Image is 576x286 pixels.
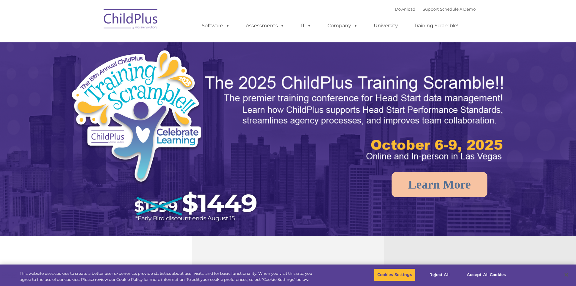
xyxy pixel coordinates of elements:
[395,7,476,12] font: |
[240,20,291,32] a: Assessments
[395,7,415,12] a: Download
[560,268,573,281] button: Close
[295,20,317,32] a: IT
[374,268,415,281] button: Cookies Settings
[20,271,317,282] div: This website uses cookies to create a better user experience, provide statistics about user visit...
[440,7,476,12] a: Schedule A Demo
[101,5,161,35] img: ChildPlus by Procare Solutions
[421,268,458,281] button: Reject All
[196,20,236,32] a: Software
[84,40,103,44] span: Last name
[84,65,110,69] span: Phone number
[464,268,509,281] button: Accept All Cookies
[368,20,404,32] a: University
[392,172,487,197] a: Learn More
[408,20,466,32] a: Training Scramble!!
[423,7,439,12] a: Support
[321,20,364,32] a: Company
